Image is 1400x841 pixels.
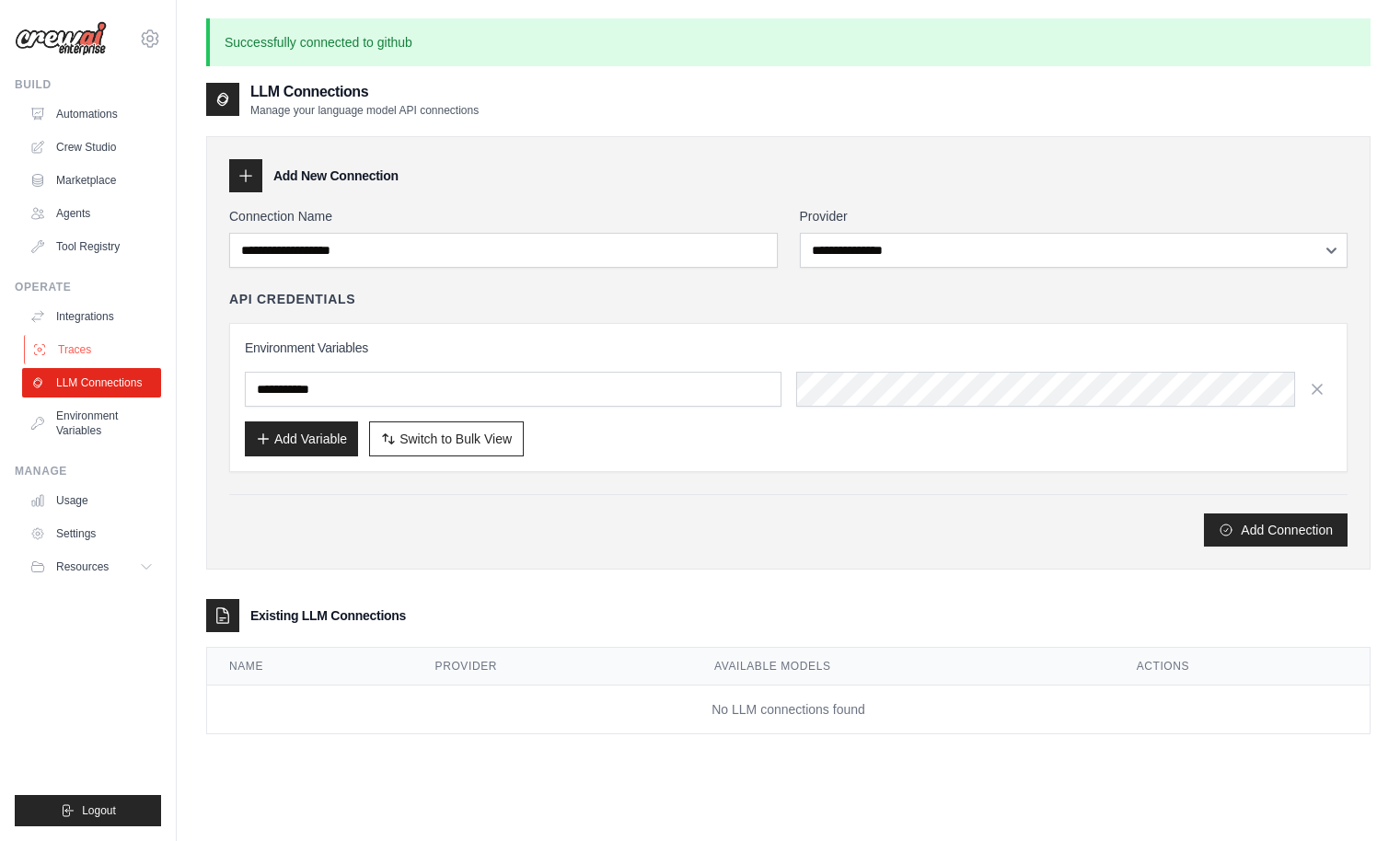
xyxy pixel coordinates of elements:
button: Logout [15,795,161,826]
button: Add Variable [245,421,358,456]
th: Actions [1115,648,1370,685]
div: Manage [15,464,161,478]
a: Tool Registry [22,232,161,261]
label: Connection Name [229,207,778,225]
label: Provider [800,207,1348,225]
td: No LLM connections found [207,685,1370,734]
p: Manage your language model API connections [250,103,479,118]
a: Agents [22,199,161,228]
img: Logo [15,21,107,56]
h3: Add New Connection [273,167,399,185]
a: LLM Connections [22,368,161,397]
a: Integrations [22,302,161,331]
button: Add Connection [1204,513,1348,547]
h2: LLM Connections [250,81,479,103]
div: Operate [15,280,161,294]
a: Automations [22,99,161,129]
th: Available Models [692,648,1115,685]
th: Provider [413,648,692,685]
a: Environment Variables [22,401,161,445]
h3: Environment Variables [245,339,1332,357]
a: Usage [22,486,161,515]
a: Traces [24,335,163,364]
span: Resources [56,559,109,574]
span: Logout [82,803,116,818]
button: Resources [22,552,161,582]
a: Marketplace [22,166,161,195]
button: Switch to Bulk View [369,421,524,456]
span: Switch to Bulk View [399,430,512,448]
p: Successfully connected to github [206,18,1371,66]
h4: API Credentials [229,290,355,308]
a: Crew Studio [22,132,161,162]
h3: Existing LLM Connections [250,606,406,625]
a: Settings [22,519,161,548]
th: Name [207,648,413,685]
div: Build [15,77,161,92]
